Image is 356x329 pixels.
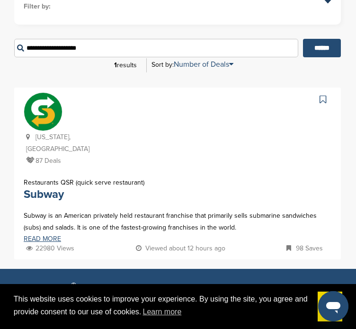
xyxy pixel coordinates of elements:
p: 87 Deals [26,155,80,167]
iframe: Button to launch messaging window [318,291,348,321]
a: READ MORE [24,236,331,242]
a: Number of Deals [174,60,233,69]
span: This website uses cookies to improve your experience. By using the site, you agree and provide co... [14,293,311,319]
span: ® [71,279,76,291]
a: learn more about cookies [141,305,183,319]
a: Subway [24,187,64,201]
div: results [109,57,142,73]
div: Sort by: [151,61,233,68]
p: Restaurants QSR (quick serve restaurant) [24,177,144,188]
p: Subway is an American privately held restaurant franchise that primarily sells submarine sandwich... [24,210,331,233]
p: SponsorPitch [5,283,76,297]
p: 98 Saves [286,242,323,254]
p: 22980 Views [26,242,74,254]
img: bzb7wj 400x400 [24,93,62,131]
a: dismiss cookie message [318,292,342,322]
li: Filter by: [24,1,331,12]
b: 1 [114,61,117,69]
p: Viewed about 12 hours ago [136,242,225,254]
p: [US_STATE], [GEOGRAPHIC_DATA] [26,131,80,155]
